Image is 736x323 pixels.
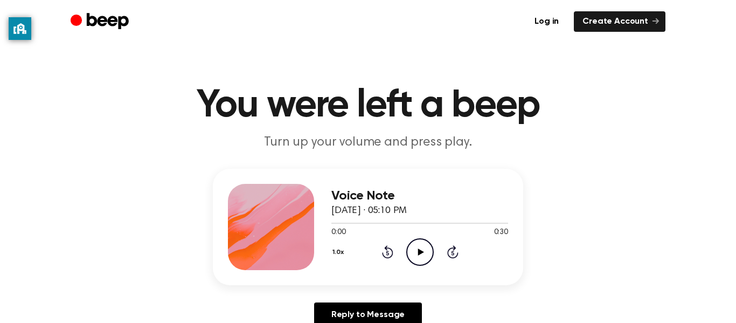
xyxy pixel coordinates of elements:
span: 0:00 [331,227,345,238]
span: [DATE] · 05:10 PM [331,206,407,216]
h3: Voice Note [331,189,508,203]
span: 0:30 [494,227,508,238]
h1: You were left a beep [92,86,644,125]
a: Beep [71,11,131,32]
a: Create Account [574,11,665,32]
p: Turn up your volume and press play. [161,134,575,152]
button: 1.0x [331,243,348,262]
button: privacy banner [9,17,31,40]
a: Log in [526,11,567,32]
